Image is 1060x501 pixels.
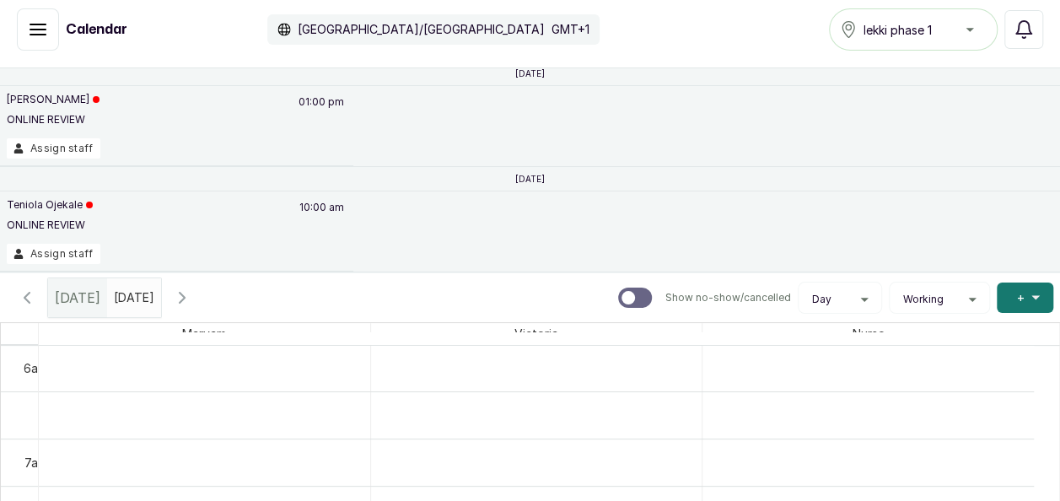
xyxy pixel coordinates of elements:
span: Nurse [849,323,888,344]
span: Maryam [179,323,229,344]
span: Victoria [511,323,562,344]
div: 7am [21,454,51,471]
button: Assign staff [7,138,100,159]
button: Assign staff [7,244,100,264]
p: ONLINE REVIEW [7,218,93,232]
p: [PERSON_NAME] [7,93,100,106]
span: + [1017,289,1025,306]
h1: Calendar [66,19,127,40]
button: lekki phase 1 [829,8,998,51]
p: Show no-show/cancelled [665,291,791,304]
span: Day [812,293,831,306]
span: Working [903,293,944,306]
p: 10:00 am [297,198,347,244]
span: [DATE] [55,288,100,308]
button: + [997,283,1053,313]
p: [GEOGRAPHIC_DATA]/[GEOGRAPHIC_DATA] [298,21,545,38]
button: Day [805,293,874,306]
div: [DATE] [48,278,107,317]
p: ONLINE REVIEW [7,113,100,127]
span: lekki phase 1 [864,21,932,39]
p: [DATE] [515,174,545,184]
p: [DATE] [515,68,545,78]
p: Teniola Ojekale [7,198,93,212]
p: 01:00 pm [296,93,347,138]
p: GMT+1 [552,21,589,38]
div: 6am [20,359,51,377]
button: Working [896,293,982,306]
